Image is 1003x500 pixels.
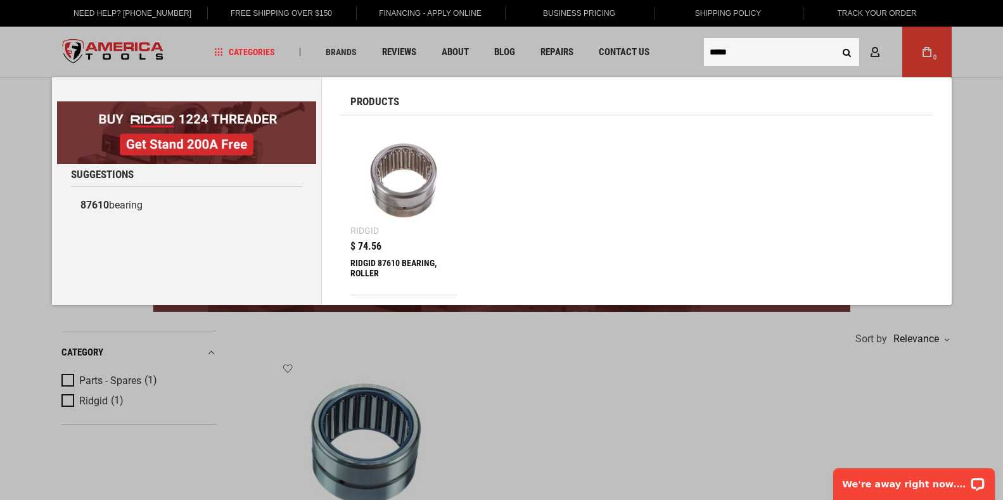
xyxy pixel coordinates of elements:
span: Categories [214,48,275,56]
button: Search [835,40,859,64]
a: Categories [208,44,281,61]
a: Brands [320,44,362,61]
span: $ 74.56 [350,241,381,252]
a: BOGO: Buy RIDGID® 1224 Threader, Get Stand 200A Free! [57,101,316,111]
iframe: LiveChat chat widget [825,460,1003,500]
b: 87610 [80,199,109,211]
img: RIDGID 87610 BEARING, ROLLER [357,131,451,226]
a: RIDGID 87610 BEARING, ROLLER Ridgid $ 74.56 RIDGID 87610 BEARING, ROLLER [350,125,457,295]
img: BOGO: Buy RIDGID® 1224 Threader, Get Stand 200A Free! [57,101,316,164]
span: Brands [326,48,357,56]
span: Suggestions [71,169,134,180]
div: Ridgid [350,226,379,235]
a: 87610bearing [71,193,302,217]
span: Products [350,96,399,107]
div: RIDGID 87610 BEARING, ROLLER [350,258,457,288]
